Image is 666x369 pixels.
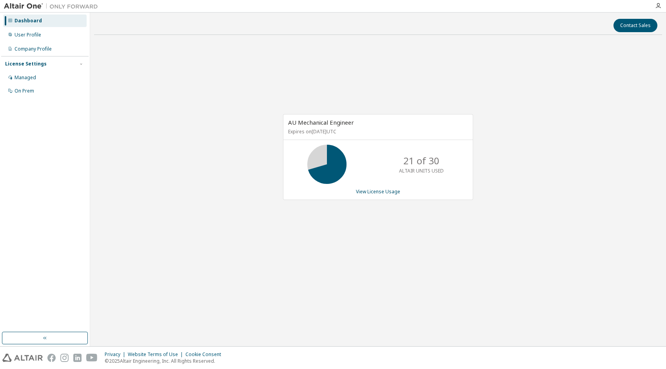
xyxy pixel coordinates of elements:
a: View License Usage [356,188,400,195]
span: AU Mechanical Engineer [288,118,354,126]
img: youtube.svg [86,354,98,362]
img: instagram.svg [60,354,69,362]
div: Website Terms of Use [128,351,185,358]
p: ALTAIR UNITS USED [399,167,444,174]
img: altair_logo.svg [2,354,43,362]
img: Altair One [4,2,102,10]
p: Expires on [DATE] UTC [288,128,466,135]
div: Managed [15,75,36,81]
div: On Prem [15,88,34,94]
p: © 2025 Altair Engineering, Inc. All Rights Reserved. [105,358,226,364]
div: License Settings [5,61,47,67]
img: linkedin.svg [73,354,82,362]
div: Privacy [105,351,128,358]
div: User Profile [15,32,41,38]
p: 21 of 30 [403,154,439,167]
button: Contact Sales [613,19,657,32]
div: Dashboard [15,18,42,24]
img: facebook.svg [47,354,56,362]
div: Cookie Consent [185,351,226,358]
div: Company Profile [15,46,52,52]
